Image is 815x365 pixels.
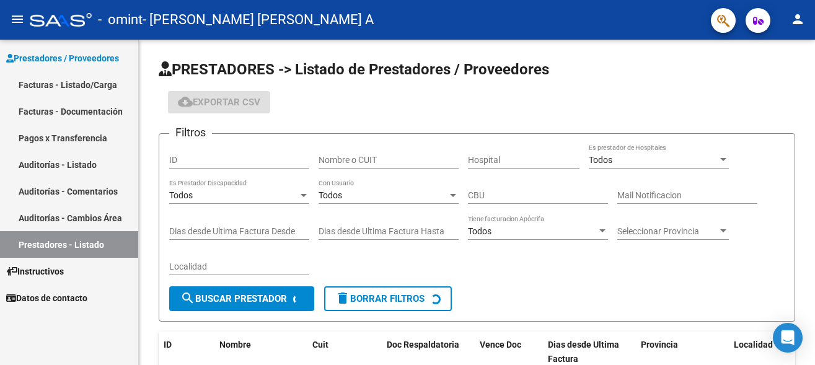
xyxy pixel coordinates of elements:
span: - [PERSON_NAME] [PERSON_NAME] A [143,6,374,33]
span: Dias desde Ultima Factura [548,340,619,364]
span: - omint [98,6,143,33]
span: Cuit [312,340,328,350]
span: Nombre [219,340,251,350]
mat-icon: person [790,12,805,27]
mat-icon: delete [335,291,350,306]
mat-icon: menu [10,12,25,27]
div: Open Intercom Messenger [773,323,803,353]
span: Todos [589,155,612,165]
span: Buscar Prestador [180,293,287,304]
span: Provincia [641,340,678,350]
span: Borrar Filtros [335,293,425,304]
mat-icon: cloud_download [178,94,193,109]
span: Exportar CSV [178,97,260,108]
span: PRESTADORES -> Listado de Prestadores / Proveedores [159,61,549,78]
span: Todos [468,226,491,236]
button: Borrar Filtros [324,286,452,311]
span: Vence Doc [480,340,521,350]
h3: Filtros [169,124,212,141]
button: Buscar Prestador [169,286,314,311]
span: Localidad [734,340,773,350]
mat-icon: search [180,291,195,306]
span: Datos de contacto [6,291,87,305]
span: Todos [319,190,342,200]
span: Seleccionar Provincia [617,226,718,237]
span: Doc Respaldatoria [387,340,459,350]
span: Prestadores / Proveedores [6,51,119,65]
span: Instructivos [6,265,64,278]
span: Todos [169,190,193,200]
button: Exportar CSV [168,91,270,113]
span: ID [164,340,172,350]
